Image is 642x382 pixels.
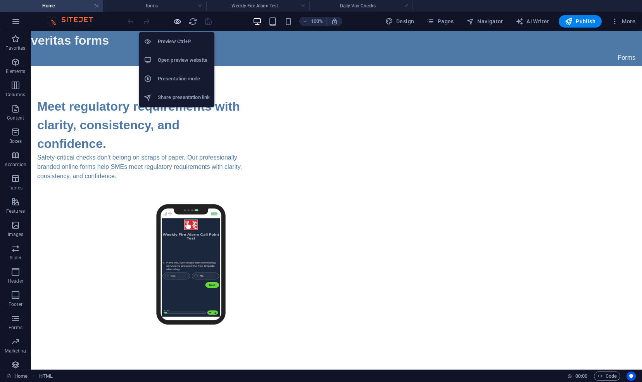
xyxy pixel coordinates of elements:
span: 00 00 [575,372,587,381]
p: Favorites [5,45,25,51]
p: Marketing [5,348,26,354]
span: Publish [565,17,595,25]
span: Code [597,372,617,381]
div: Design (Ctrl+Alt+Y) [382,15,418,28]
p: Header [8,278,23,284]
h6: Open preview website [158,56,210,65]
p: Forms [9,325,22,331]
span: Pages [426,17,454,25]
nav: breadcrumb [39,372,53,381]
h6: Preview Ctrl+P [158,37,210,46]
p: Slider [10,255,22,261]
button: Code [594,372,620,381]
button: Navigator [463,15,506,28]
p: Elements [6,68,26,75]
img: Editor Logo [45,17,103,26]
span: Navigator [466,17,503,25]
p: Accordion [5,161,26,168]
p: Content [7,115,24,121]
button: Pages [423,15,457,28]
h6: 100% [311,17,323,26]
button: Publish [559,15,602,28]
i: On resize automatically adjust zoom level to fit chosen device. [331,18,338,25]
i: Reload page [188,17,197,26]
button: AI Writer [513,15,552,28]
h4: forms [103,2,206,10]
p: Footer [9,301,22,307]
h4: Daily Van Checks [309,2,412,10]
span: Design [385,17,414,25]
p: Boxes [9,138,22,144]
p: Tables [9,185,22,191]
span: AI Writer [516,17,549,25]
button: Design [382,15,418,28]
h6: Session time [567,372,588,381]
p: Features [6,208,25,214]
p: Columns [6,92,25,98]
span: More [611,17,635,25]
h6: Share presentation link [158,93,210,102]
h6: Presentation mode [158,74,210,83]
button: Usercentrics [626,372,636,381]
a: Click to cancel selection. Double-click to open Pages [6,372,28,381]
p: Images [8,231,24,238]
span: : [581,373,582,379]
button: reload [188,17,197,26]
span: Click to select. Double-click to edit [39,372,53,381]
button: More [608,15,639,28]
button: 100% [299,17,327,26]
h4: Weekly Fire Alarm Test [206,2,309,10]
